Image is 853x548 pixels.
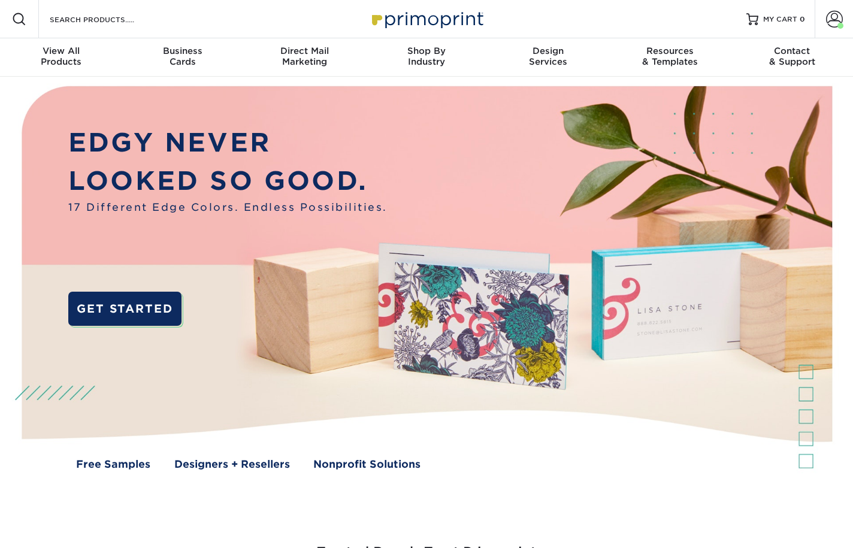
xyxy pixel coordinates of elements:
a: Designers + Resellers [174,457,290,473]
div: & Support [731,46,853,67]
div: Industry [365,46,487,67]
a: Shop ByIndustry [365,38,487,77]
a: BusinessCards [122,38,243,77]
a: Free Samples [76,457,150,473]
div: Services [488,46,609,67]
a: Direct MailMarketing [244,38,365,77]
a: Nonprofit Solutions [313,457,421,473]
a: Resources& Templates [609,38,731,77]
div: Marketing [244,46,365,67]
span: Contact [731,46,853,56]
a: DesignServices [488,38,609,77]
div: & Templates [609,46,731,67]
p: EDGY NEVER [68,123,388,162]
div: Cards [122,46,243,67]
span: Shop By [365,46,487,56]
a: GET STARTED [68,292,182,325]
input: SEARCH PRODUCTS..... [49,12,165,26]
span: Design [488,46,609,56]
a: Contact& Support [731,38,853,77]
p: LOOKED SO GOOD. [68,162,388,200]
span: 0 [800,15,805,23]
img: Primoprint [367,6,486,32]
span: 17 Different Edge Colors. Endless Possibilities. [68,200,388,216]
span: Business [122,46,243,56]
span: Direct Mail [244,46,365,56]
span: MY CART [763,14,797,25]
span: Resources [609,46,731,56]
